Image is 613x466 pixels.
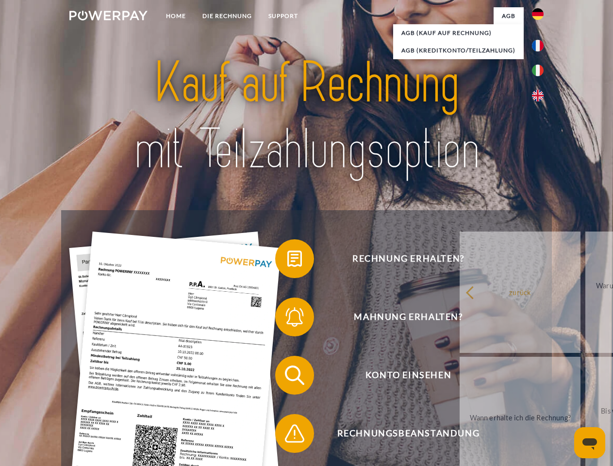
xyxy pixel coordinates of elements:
img: en [532,90,544,101]
img: qb_warning.svg [282,421,307,446]
img: qb_bill.svg [282,247,307,271]
div: Wann erhalte ich die Rechnung? [465,411,575,424]
div: zurück [465,285,575,299]
button: Rechnung erhalten? [275,239,528,278]
span: Rechnungsbeanstandung [289,414,527,453]
a: AGB (Kreditkonto/Teilzahlung) [393,42,524,59]
a: DIE RECHNUNG [194,7,260,25]
a: Home [158,7,194,25]
iframe: Schaltfläche zum Öffnen des Messaging-Fensters [574,427,605,458]
button: Rechnungsbeanstandung [275,414,528,453]
img: title-powerpay_de.svg [93,47,520,186]
img: fr [532,40,544,51]
img: it [532,65,544,76]
img: de [532,8,544,20]
a: AGB (Kauf auf Rechnung) [393,24,524,42]
a: SUPPORT [260,7,306,25]
span: Rechnung erhalten? [289,239,527,278]
img: logo-powerpay-white.svg [69,11,148,20]
img: qb_search.svg [282,363,307,387]
button: Mahnung erhalten? [275,298,528,336]
span: Konto einsehen [289,356,527,395]
img: qb_bell.svg [282,305,307,329]
span: Mahnung erhalten? [289,298,527,336]
a: agb [494,7,524,25]
button: Konto einsehen [275,356,528,395]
